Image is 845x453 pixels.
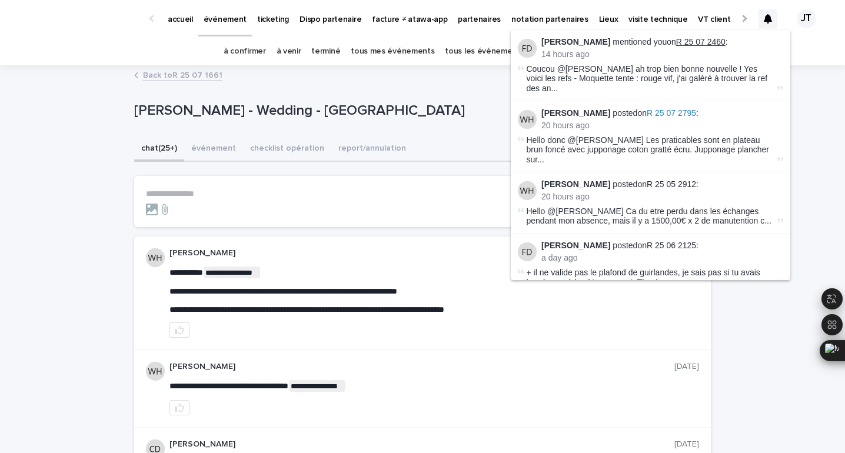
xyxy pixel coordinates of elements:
p: [PERSON_NAME] [169,362,674,372]
a: Back toR 25 07 1661 [143,68,222,81]
button: like this post [169,322,189,338]
img: Fanny Dornier [518,39,537,58]
a: tous les événements ATAWA [445,38,551,65]
strong: [PERSON_NAME] [541,241,610,250]
button: like this post [169,400,189,415]
p: [DATE] [674,439,699,449]
a: tous mes événements [351,38,434,65]
img: Fanny Dornier [518,242,537,261]
span: Hello @[PERSON_NAME] Ca du etre perdu dans les échanges pendant mon absence, mais il y a 1500,00€... [527,206,775,226]
button: événement [184,137,243,162]
p: [PERSON_NAME] - Wedding - [GEOGRAPHIC_DATA] [134,102,620,119]
img: William Hearsey [518,181,537,200]
p: 14 hours ago [541,49,783,59]
div: JT [797,9,816,28]
a: terminé [311,38,340,65]
p: posted on : [541,108,783,118]
a: R 25 06 2125 [647,241,696,250]
p: posted on : [541,179,783,189]
p: a day ago [541,253,783,263]
span: + il ne valide pas le plafond de guirlandes, je sais pas si tu avais lancé un pré-booking ou quoi... [527,268,760,287]
button: report/annulation [331,137,413,162]
span: Coucou @[PERSON_NAME] ah trop bien bonne nouvelle ! Yes voici les refs - Moquette tente : rouge v... [527,64,775,94]
a: R 25 05 2912 [647,179,696,189]
span: R 25 07 2795 [647,108,696,118]
p: [PERSON_NAME] [169,248,648,258]
a: R 25 07 2460 [676,37,726,46]
p: posted on : [541,241,783,251]
p: 20 hours ago [541,121,783,131]
a: à confirmer [224,38,266,65]
strong: [PERSON_NAME] [541,108,610,118]
img: William Hearsey [518,110,537,129]
p: 20 hours ago [541,192,783,202]
p: [DATE] [674,362,699,372]
button: chat (25+) [134,137,184,162]
a: à venir [277,38,301,65]
p: mentioned you on : [541,37,783,47]
button: checklist opération [243,137,331,162]
span: Hello donc @[PERSON_NAME] Les praticables sont en plateau brun foncé avec jupponage coton gratté ... [527,135,775,165]
img: Ls34BcGeRexTGTNfXpUC [24,7,138,31]
p: [PERSON_NAME] [169,439,674,449]
strong: [PERSON_NAME] [541,37,610,46]
strong: [PERSON_NAME] [541,179,610,189]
